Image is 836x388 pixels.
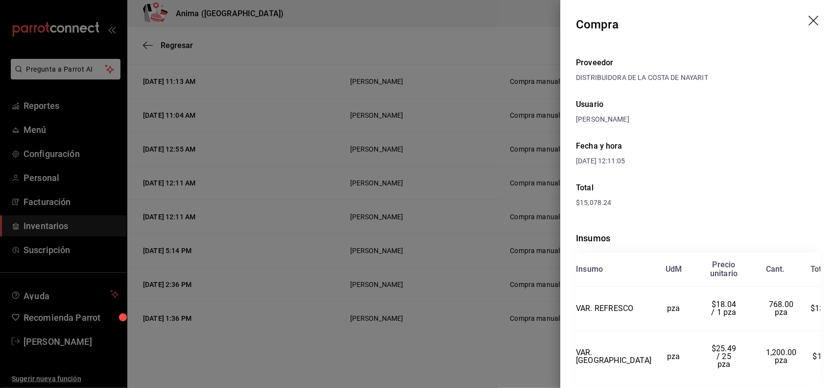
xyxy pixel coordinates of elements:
[809,16,820,27] button: drag
[576,73,820,83] div: DISTRIBUIDORA DE LA COSTA DE NAYARIT
[666,265,682,274] div: UdM
[651,286,696,331] td: pza
[576,114,820,125] div: [PERSON_NAME]
[576,140,698,152] div: Fecha y hora
[651,331,696,383] td: pza
[811,265,828,274] div: Total
[766,265,785,274] div: Cant.
[576,57,820,69] div: Proveedor
[710,260,738,278] div: Precio unitario
[766,348,799,365] span: 1,200.00 pza
[711,300,738,317] span: $18.04 / 1 pza
[576,265,603,274] div: Insumo
[576,232,820,245] div: Insumos
[576,199,611,207] span: $15,078.24
[576,286,651,331] td: VAR. REFRESCO
[576,16,619,33] div: Compra
[576,182,820,194] div: Total
[769,300,795,317] span: 768.00 pza
[576,156,698,166] div: [DATE] 12:11:05
[576,99,820,110] div: Usuario
[576,331,651,383] td: VAR. [GEOGRAPHIC_DATA]
[712,344,738,369] span: $25.49 / 25 pza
